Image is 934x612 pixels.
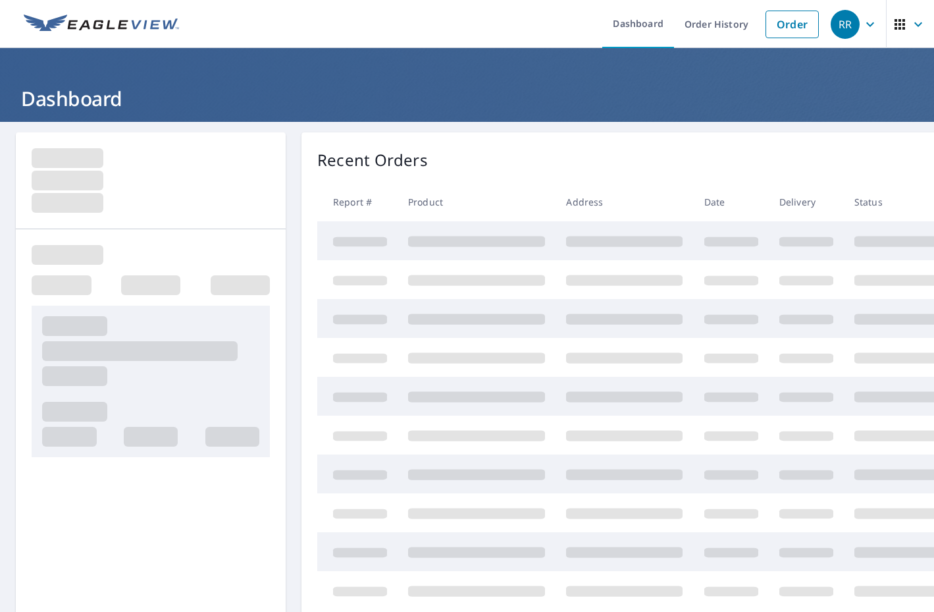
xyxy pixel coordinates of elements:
th: Address [556,182,693,221]
div: RR [831,10,860,39]
a: Order [765,11,819,38]
h1: Dashboard [16,85,918,112]
th: Product [398,182,556,221]
th: Date [694,182,769,221]
p: Recent Orders [317,148,428,172]
th: Delivery [769,182,844,221]
img: EV Logo [24,14,179,34]
th: Report # [317,182,398,221]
